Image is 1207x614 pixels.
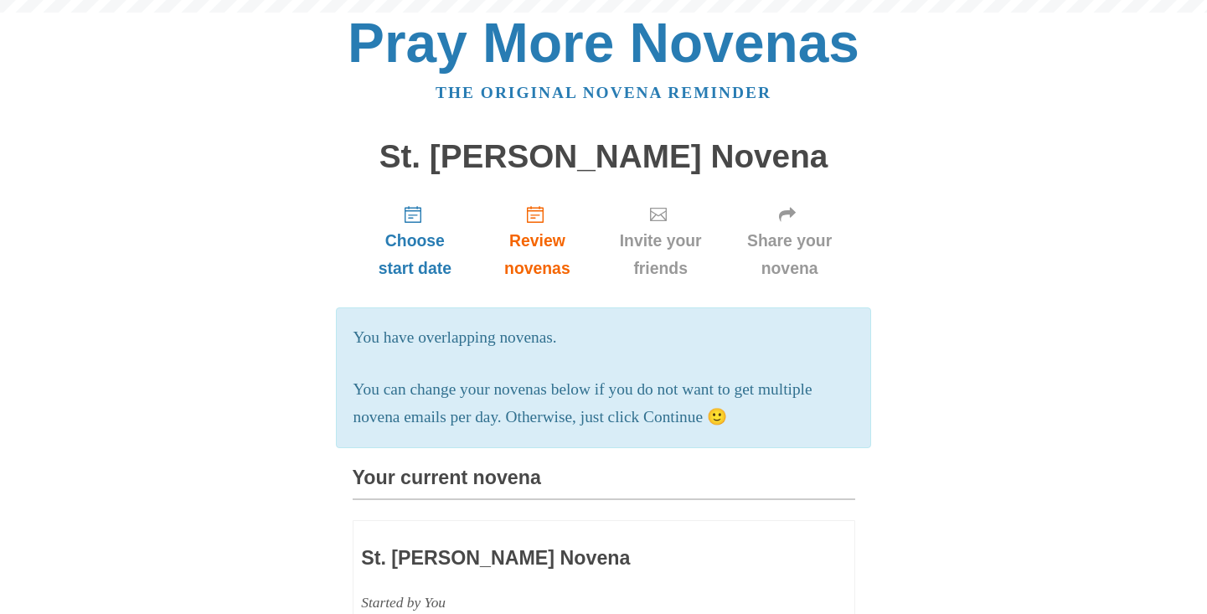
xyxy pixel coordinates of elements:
a: The original novena reminder [436,84,771,101]
a: Invite your friends [597,191,725,291]
h3: St. [PERSON_NAME] Novena [361,548,748,570]
a: Share your novena [725,191,855,291]
span: Choose start date [369,227,462,282]
h1: St. [PERSON_NAME] Novena [353,139,855,175]
p: You can change your novenas below if you do not want to get multiple novena emails per day. Other... [353,376,854,431]
a: Review novenas [477,191,596,291]
p: You have overlapping novenas. [353,324,854,352]
span: Share your novena [741,227,838,282]
a: Choose start date [353,191,478,291]
a: Pray More Novenas [348,12,859,74]
span: Invite your friends [614,227,708,282]
h3: Your current novena [353,467,855,500]
span: Review novenas [494,227,580,282]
